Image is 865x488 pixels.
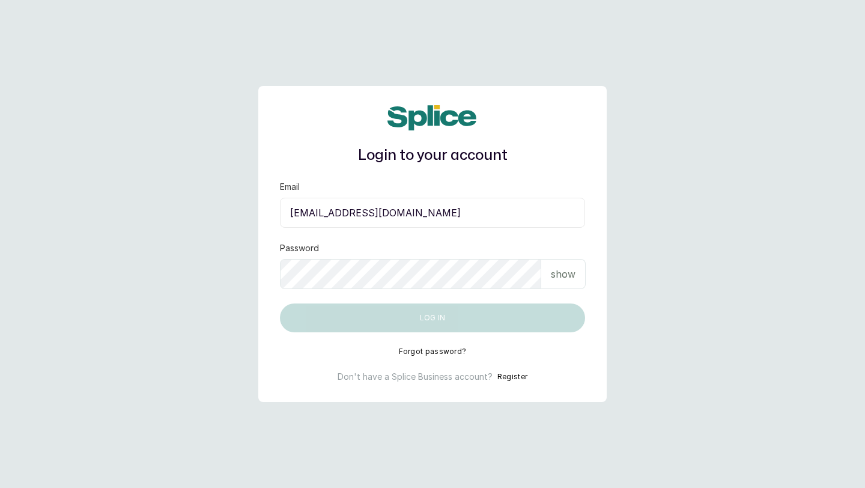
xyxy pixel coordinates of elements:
button: Log in [280,303,585,332]
label: Email [280,181,300,193]
button: Forgot password? [399,347,467,356]
h1: Login to your account [280,145,585,166]
input: email@acme.com [280,198,585,228]
label: Password [280,242,319,254]
button: Register [497,371,527,383]
p: show [551,267,575,281]
p: Don't have a Splice Business account? [338,371,493,383]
